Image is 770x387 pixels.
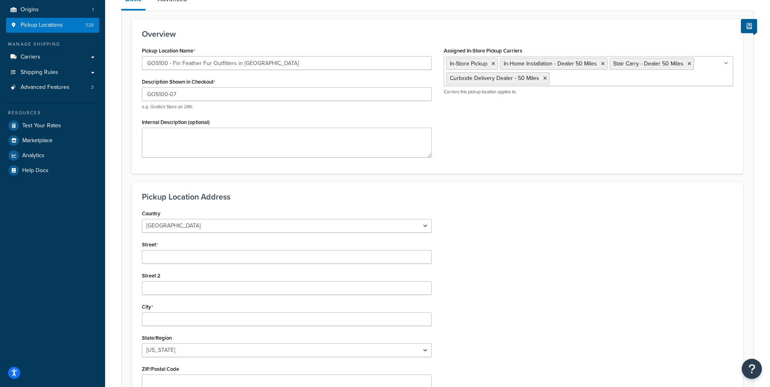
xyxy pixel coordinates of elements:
label: Internal Description (optional) [142,119,210,125]
li: Pickup Locations [6,18,99,33]
span: 328 [85,22,94,29]
a: Test Your Rates [6,118,99,133]
button: Open Resource Center [742,359,762,379]
span: Help Docs [22,167,49,174]
a: Shipping Rules [6,65,99,80]
span: Analytics [22,152,44,159]
span: Origins [21,6,39,13]
span: Stair Carry - Dealer 50 Miles [613,59,684,68]
span: 1 [92,6,94,13]
li: Origins [6,2,99,17]
a: Origins1 [6,2,99,17]
label: Street [142,242,158,248]
div: Manage Shipping [6,41,99,48]
span: 3 [91,84,94,91]
span: In-Home Installation - Dealer 50 Miles [504,59,597,68]
label: Street 2 [142,273,160,279]
label: City [142,304,153,310]
button: Show Help Docs [741,19,757,33]
span: Pickup Locations [21,22,63,29]
span: Test Your Rates [22,122,61,129]
li: Advanced Features [6,80,99,95]
label: ZIP/Postal Code [142,366,179,372]
label: Pickup Location Name [142,48,195,54]
span: Shipping Rules [21,69,58,76]
span: In-Store Pickup [450,59,487,68]
a: Pickup Locations328 [6,18,99,33]
a: Advanced Features3 [6,80,99,95]
a: Carriers [6,50,99,65]
label: Description Shown in Checkout [142,79,215,85]
p: e.g. Grotto's Store on 24th [142,104,432,110]
p: Carriers this pickup location applies to [444,89,734,95]
span: Advanced Features [21,84,70,91]
span: Carriers [21,54,40,61]
h3: Pickup Location Address [142,192,733,201]
h3: Overview [142,29,733,38]
a: Help Docs [6,163,99,178]
a: Analytics [6,148,99,163]
span: Marketplace [22,137,53,144]
label: Assigned In-Store Pickup Carriers [444,48,522,54]
div: Resources [6,109,99,116]
a: Marketplace [6,133,99,148]
label: Country [142,210,160,217]
label: State/Region [142,335,172,341]
span: Curbside Delivery Dealer - 50 Miles [450,74,539,82]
